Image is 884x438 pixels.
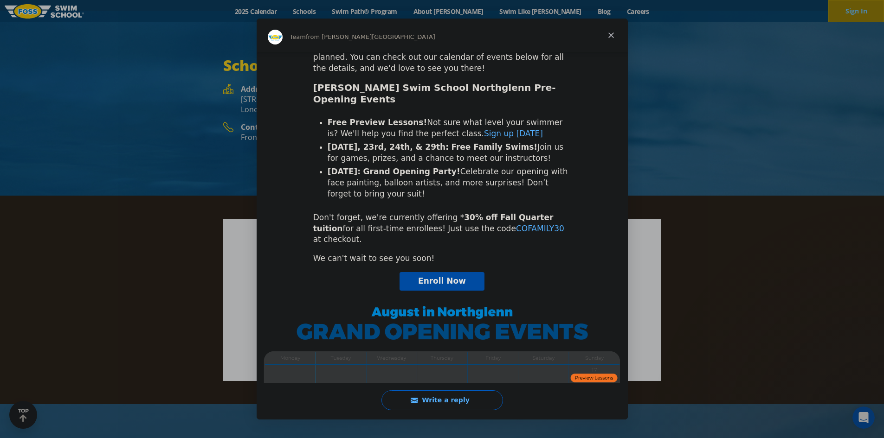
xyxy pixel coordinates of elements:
div: We can't wait to see you soon! [313,253,571,264]
b: Free Preview Lessons! [328,118,427,127]
b: [DATE]: [328,167,361,176]
div: Don't forget, we're currently offering * for all first-time enrollees! Just use the code at check... [313,212,571,245]
a: Sign up [DATE] [484,129,543,138]
li: Celebrate our opening with face painting, balloon artists, and more surprises! Don’t forget to br... [328,166,571,200]
b: Grand Opening Party! [363,167,460,176]
div: Before we officially open our doors, we've got some great things planned. You can check out our c... [313,41,571,74]
span: Close [594,19,628,52]
a: COFAMILY30 [516,224,564,233]
span: Team [290,33,306,40]
b: Free Family Swims! [451,142,537,152]
span: Enroll Now [418,276,466,286]
b: 30% off Fall Quarter tuition [313,213,554,233]
li: Not sure what level your swimmer is? We'll help you find the perfect class. [328,117,571,140]
img: Profile image for Team [268,30,283,44]
b: [PERSON_NAME] Swim School Northglenn Pre-Opening Events [313,82,556,105]
button: Write a reply [381,390,503,410]
a: Enroll Now [400,272,484,291]
b: [DATE], 23rd, 24th, & 29th: [328,142,449,152]
li: Join us for games, prizes, and a chance to meet our instructors! [328,142,571,164]
span: from [PERSON_NAME][GEOGRAPHIC_DATA] [306,33,435,40]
